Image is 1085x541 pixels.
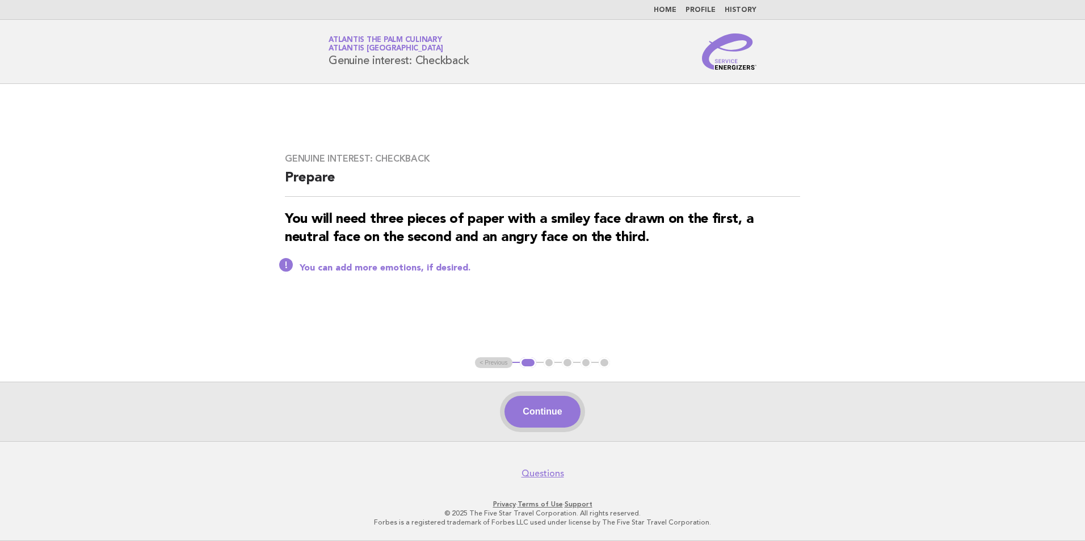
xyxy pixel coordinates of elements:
[285,169,800,197] h2: Prepare
[522,468,564,479] a: Questions
[702,33,756,70] img: Service Energizers
[195,509,890,518] p: © 2025 The Five Star Travel Corporation. All rights reserved.
[565,500,592,508] a: Support
[686,7,716,14] a: Profile
[518,500,563,508] a: Terms of Use
[329,45,443,53] span: Atlantis [GEOGRAPHIC_DATA]
[195,518,890,527] p: Forbes is a registered trademark of Forbes LLC used under license by The Five Star Travel Corpora...
[654,7,676,14] a: Home
[285,153,800,164] h3: Genuine interest: Checkback
[725,7,756,14] a: History
[195,500,890,509] p: · ·
[504,396,580,428] button: Continue
[329,37,469,66] h1: Genuine interest: Checkback
[300,263,800,274] p: You can add more emotions, if desired.
[520,357,536,369] button: 1
[493,500,516,508] a: Privacy
[329,36,443,52] a: Atlantis The Palm CulinaryAtlantis [GEOGRAPHIC_DATA]
[285,213,754,244] strong: You will need three pieces of paper with a smiley face drawn on the first, a neutral face on the ...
